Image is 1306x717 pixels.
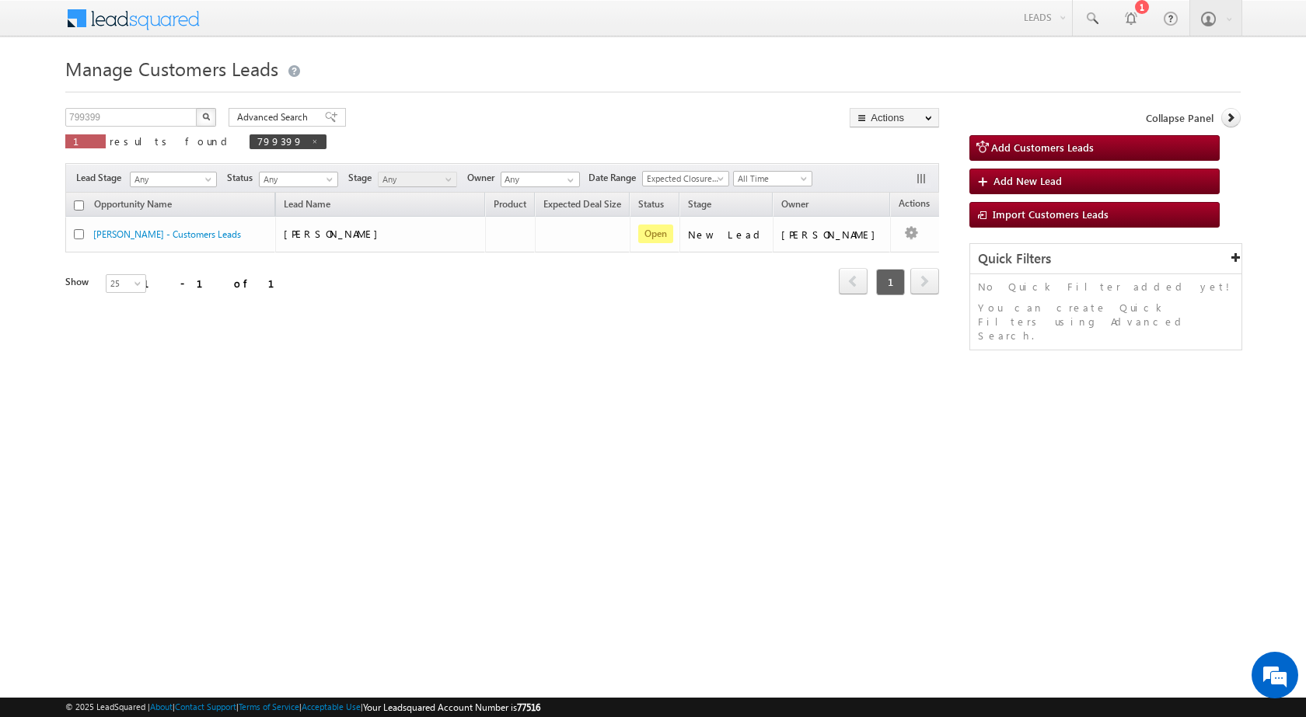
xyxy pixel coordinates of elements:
[501,172,580,187] input: Type to Search
[175,701,236,712] a: Contact Support
[106,274,146,293] a: 25
[536,196,629,216] a: Expected Deal Size
[688,198,711,210] span: Stage
[978,280,1234,294] p: No Quick Filter added yet!
[588,171,642,185] span: Date Range
[150,701,173,712] a: About
[839,270,868,294] a: prev
[559,172,578,188] a: Show All Items
[74,200,84,211] input: Check all records
[202,113,210,120] img: Search
[143,274,293,292] div: 1 - 1 of 1
[65,56,278,81] span: Manage Customers Leads
[781,198,808,210] span: Owner
[630,196,672,216] a: Status
[348,171,378,185] span: Stage
[93,228,241,240] a: [PERSON_NAME] - Customers Leads
[688,228,766,242] div: New Lead
[131,172,211,186] span: Any
[680,196,719,216] a: Stage
[302,701,361,712] a: Acceptable Use
[991,141,1094,154] span: Add Customers Leads
[643,172,724,186] span: Expected Closure Date
[1146,111,1213,125] span: Collapse Panel
[363,701,540,713] span: Your Leadsquared Account Number is
[260,172,333,186] span: Any
[239,701,299,712] a: Terms of Service
[237,110,313,124] span: Advanced Search
[978,301,1234,343] p: You can create Quick Filters using Advanced Search.
[107,277,148,291] span: 25
[993,207,1109,221] span: Import Customers Leads
[379,172,452,186] span: Any
[891,195,938,215] span: Actions
[970,244,1241,274] div: Quick Filters
[378,172,457,187] a: Any
[839,268,868,294] span: prev
[94,198,172,210] span: Opportunity Name
[257,134,303,148] span: 799399
[993,174,1062,187] span: Add New Lead
[284,227,386,240] span: [PERSON_NAME]
[543,198,621,210] span: Expected Deal Size
[65,700,540,715] span: © 2025 LeadSquared | | | | |
[781,228,883,242] div: [PERSON_NAME]
[467,171,501,185] span: Owner
[734,172,808,186] span: All Time
[638,224,673,243] span: Open
[642,171,729,186] a: Expected Closure Date
[494,198,526,210] span: Product
[86,196,180,216] a: Opportunity Name
[110,134,233,148] span: results found
[227,171,259,185] span: Status
[910,268,939,294] span: next
[910,270,939,294] a: next
[65,275,93,289] div: Show
[76,171,127,185] span: Lead Stage
[876,269,905,295] span: 1
[733,171,812,186] a: All Time
[73,134,98,148] span: 1
[130,172,217,187] a: Any
[259,172,338,187] a: Any
[850,108,939,127] button: Actions
[276,196,338,216] span: Lead Name
[517,701,540,713] span: 77516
